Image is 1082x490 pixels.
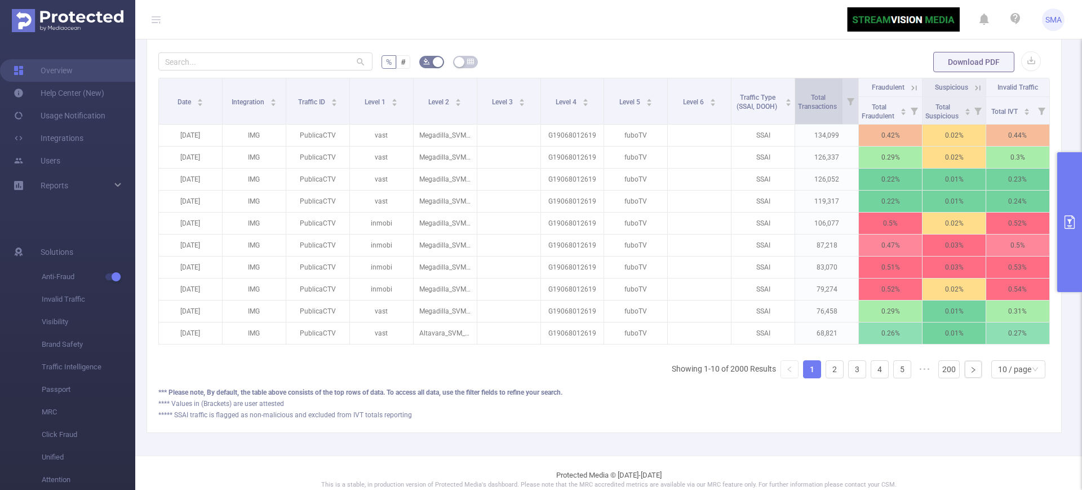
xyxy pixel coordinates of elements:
i: icon: caret-up [392,97,398,100]
p: 0.02% [923,279,986,300]
p: Megadilla_SVM_P_CTV_$4_Plex [414,301,477,322]
span: Unified [42,446,135,469]
p: fuboTV [604,257,667,278]
p: [DATE] [159,191,222,212]
p: 0.23% [986,169,1049,190]
span: Total Fraudulent [862,103,896,120]
p: PublicaCTV [286,279,349,300]
p: [DATE] [159,235,222,256]
a: Usage Notification [14,104,105,127]
p: IMG [223,191,286,212]
p: 0.03% [923,235,986,256]
p: IMG [223,213,286,234]
div: Sort [900,107,907,113]
p: G19068012619 [541,257,604,278]
span: Level 5 [619,98,642,106]
p: fuboTV [604,235,667,256]
p: 126,052 [795,169,858,190]
div: Sort [197,97,203,104]
span: MRC [42,401,135,423]
i: Filter menu [906,97,922,124]
i: icon: left [786,366,793,373]
i: icon: caret-up [270,97,276,100]
a: Users [14,149,60,172]
span: Traffic ID [298,98,327,106]
i: Filter menu [970,97,986,124]
span: Suspicious [935,83,968,91]
span: Fraudulent [872,83,904,91]
span: Visibility [42,311,135,333]
p: PublicaCTV [286,213,349,234]
span: Passport [42,378,135,401]
p: 0.51% [859,257,922,278]
span: Traffic Intelligence [42,356,135,378]
a: 4 [871,361,888,378]
i: icon: caret-down [392,101,398,105]
a: 2 [826,361,843,378]
p: IMG [223,125,286,146]
p: PublicaCTV [286,323,349,344]
span: Traffic Type (SSAI, DOOH) [737,94,779,111]
p: Altavara_SVM_CTV_P_PM_Indirect_$6 [414,323,477,344]
span: Anti-Fraud [42,266,135,288]
input: Search... [158,52,373,70]
p: Megadilla_SVM_P_CTV_$4_Plex [414,213,477,234]
p: vast [350,323,413,344]
p: 0.01% [923,169,986,190]
p: 83,070 [795,257,858,278]
span: Level 6 [683,98,706,106]
p: [DATE] [159,301,222,322]
p: 0.01% [923,301,986,322]
div: **** Values in (Brackets) are user attested [158,399,1050,409]
p: 0.31% [986,301,1049,322]
span: Date [178,98,193,106]
i: icon: caret-up [518,97,525,100]
i: icon: caret-down [582,101,588,105]
div: *** Please note, By default, the table above consists of the top rows of data. To access all data... [158,387,1050,398]
div: Sort [709,97,716,104]
a: Overview [14,59,73,82]
p: 0.5% [986,235,1049,256]
div: 10 / page [998,361,1031,378]
span: Level 2 [428,98,451,106]
span: Level 1 [365,98,387,106]
a: 5 [894,361,911,378]
p: SSAI [731,191,795,212]
p: 106,077 [795,213,858,234]
p: vast [350,147,413,168]
p: Megadilla_SVM_P_CTV_$4_Plex [414,279,477,300]
p: Megadilla_SVM_P_CTV_$4_Plex [414,169,477,190]
i: icon: caret-up [964,107,970,110]
p: 0.03% [923,257,986,278]
p: vast [350,301,413,322]
span: ••• [916,360,934,378]
a: 3 [849,361,866,378]
p: [DATE] [159,213,222,234]
span: Invalid Traffic [997,83,1038,91]
p: inmobi [350,235,413,256]
p: fuboTV [604,323,667,344]
p: IMG [223,147,286,168]
i: icon: caret-down [900,111,906,114]
p: 0.44% [986,125,1049,146]
span: Brand Safety [42,333,135,356]
span: Total IVT [991,108,1019,116]
span: Integration [232,98,266,106]
div: Sort [964,107,971,113]
div: Sort [1023,107,1030,113]
i: icon: caret-up [582,97,588,100]
p: vast [350,125,413,146]
p: 126,337 [795,147,858,168]
p: Megadilla_SVM_P_CTV_$4_Plex [414,125,477,146]
span: Solutions [41,241,73,263]
i: Filter menu [1034,97,1049,124]
p: 0.29% [859,147,922,168]
i: icon: caret-up [900,107,906,110]
p: G19068012619 [541,213,604,234]
div: Sort [646,97,653,104]
span: Total Suspicious [925,103,960,120]
span: SMA [1045,8,1062,31]
p: [DATE] [159,257,222,278]
i: icon: down [1032,366,1039,374]
div: Sort [518,97,525,104]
